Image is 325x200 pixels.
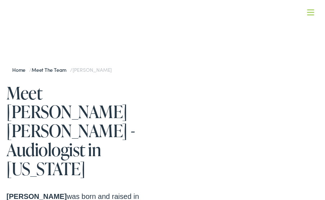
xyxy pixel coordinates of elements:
[6,83,162,178] h1: Meet [PERSON_NAME] [PERSON_NAME] - Audiologist in [US_STATE]
[12,66,29,73] a: Home
[12,29,319,51] a: What We Offer
[73,66,112,73] span: [PERSON_NAME]
[32,66,70,73] a: Meet the Team
[12,66,112,73] span: / /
